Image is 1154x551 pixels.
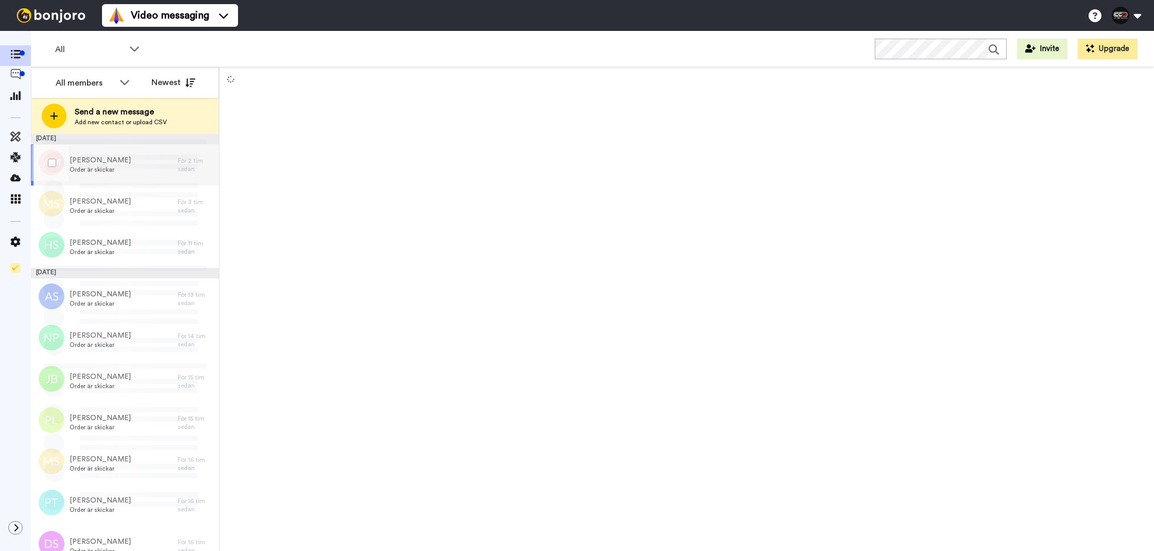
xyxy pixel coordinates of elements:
div: För 15 tim sedan [178,373,214,390]
span: [PERSON_NAME] [70,495,131,506]
span: [PERSON_NAME] [70,413,131,423]
img: ms.png [39,191,64,216]
button: Upgrade [1078,39,1138,59]
span: Order är skickar [70,341,131,349]
span: [PERSON_NAME] [70,155,131,165]
span: [PERSON_NAME] [70,537,131,547]
div: All members [56,77,114,89]
span: [PERSON_NAME] [70,196,131,207]
span: Add new contact or upload CSV [75,118,167,126]
span: Order är skickar [70,299,131,308]
img: Checklist.svg [10,263,21,273]
img: pl.png [39,407,64,433]
div: För 14 tim sedan [178,332,214,348]
span: All [55,43,124,56]
span: [PERSON_NAME] [70,454,131,464]
div: För 2 tim sedan [178,157,214,173]
span: Order är skickar [70,423,131,431]
button: Newest [144,72,203,93]
span: Send a new message [75,106,167,118]
img: hs.png [39,232,64,258]
span: Order är skickar [70,464,131,473]
div: För 15 tim sedan [178,414,214,431]
img: pt.png [39,490,64,515]
span: Order är skickar [70,248,131,256]
div: För 16 tim sedan [178,456,214,472]
span: Video messaging [131,8,209,23]
span: Order är skickar [70,207,131,215]
div: [DATE] [31,134,219,144]
img: ms.png [39,448,64,474]
span: [PERSON_NAME] [70,372,131,382]
img: np.png [39,325,64,350]
button: Invite [1017,39,1067,59]
img: vm-color.svg [108,7,125,24]
span: [PERSON_NAME] [70,238,131,248]
div: [DATE] [31,268,219,278]
div: För 11 tim sedan [178,239,214,256]
span: [PERSON_NAME] [70,289,131,299]
img: jb.png [39,366,64,392]
div: För 3 tim sedan [178,198,214,214]
span: [PERSON_NAME] [70,330,131,341]
img: bj-logo-header-white.svg [12,8,90,23]
div: För 16 tim sedan [178,497,214,513]
span: Order är skickar [70,165,131,174]
span: Order är skickar [70,506,131,514]
img: as.png [39,283,64,309]
div: För 13 tim sedan [178,291,214,307]
span: Order är skickar [70,382,131,390]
